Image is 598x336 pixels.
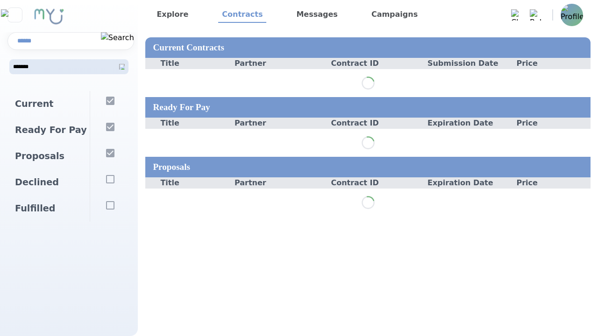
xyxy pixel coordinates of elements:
img: Bell [530,9,541,21]
div: Contract ID [323,177,413,189]
div: Submission Date [413,58,502,69]
img: Profile [561,4,583,26]
div: Partner [235,58,324,69]
div: Expiration Date [413,177,502,189]
a: Contracts [218,7,266,23]
img: Close sidebar [1,9,28,21]
div: Title [145,118,235,129]
div: Price [501,177,591,189]
a: Explore [153,7,192,23]
div: Ready For Pay [145,97,591,118]
div: Partner [235,118,324,129]
div: Title [145,58,235,69]
a: Campaigns [368,7,421,23]
div: Ready For Pay [7,117,90,143]
div: Contract ID [323,58,413,69]
div: Title [145,177,235,189]
img: Chat [511,9,522,21]
div: Expiration Date [413,118,502,129]
div: Price [501,58,591,69]
div: Declined [7,169,90,196]
div: Partner [235,177,324,189]
div: Contract ID [323,118,413,129]
div: Price [501,118,591,129]
div: Proposals [7,143,90,169]
div: Fulfilled [7,196,90,222]
div: Current Contracts [145,37,591,58]
div: Current [7,91,90,117]
a: Messages [292,7,341,23]
div: Proposals [145,157,591,177]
